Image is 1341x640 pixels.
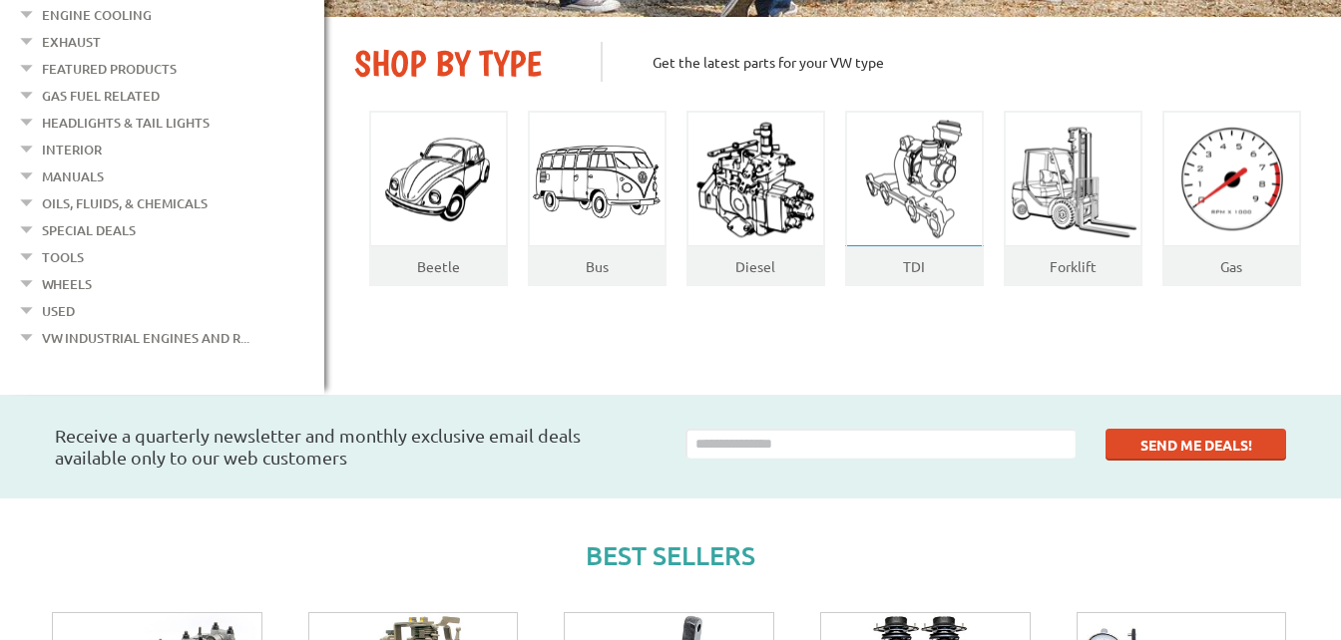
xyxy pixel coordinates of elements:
[42,298,75,324] a: Used
[849,113,979,247] img: TDI
[42,244,84,270] a: Tools
[42,2,152,28] a: Engine Cooling
[42,538,1299,572] h5: Best Sellers
[601,42,1311,82] p: Get the latest parts for your VW type
[42,325,249,351] a: VW Industrial Engines and R...
[42,56,177,82] a: Featured Products
[735,257,775,275] a: Diesel
[42,83,160,109] a: Gas Fuel Related
[55,425,656,469] h3: Receive a quarterly newsletter and monthly exclusive email deals available only to our web customers
[1164,124,1299,236] img: Gas
[586,257,609,275] a: Bus
[42,137,102,162] a: Interior
[354,42,571,85] h2: SHOP BY TYPE
[1220,257,1242,275] a: Gas
[42,271,92,297] a: Wheels
[903,257,925,275] a: TDI
[1050,257,1097,275] a: Forklift
[42,29,101,55] a: Exhaust
[417,257,460,275] a: Beetle
[1006,115,1140,244] img: Forklift
[371,135,506,225] img: Beatle
[42,110,210,136] a: Headlights & Tail Lights
[1106,429,1286,461] button: SEND ME DEALS!
[688,117,823,242] img: Diesel
[42,163,104,189] a: Manuals
[530,140,665,219] img: Bus
[42,217,136,243] a: Special Deals
[42,190,208,216] a: Oils, Fluids, & Chemicals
